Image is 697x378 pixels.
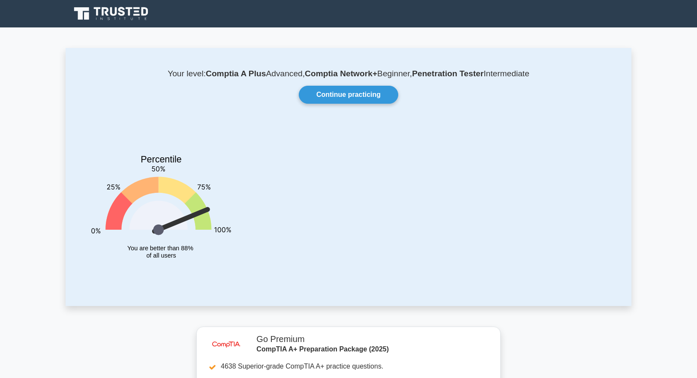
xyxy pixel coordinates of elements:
b: Comptia A Plus [206,69,266,78]
b: Penetration Tester [412,69,484,78]
a: Continue practicing [299,86,398,104]
p: Your level: Advanced, Beginner, Intermediate [86,69,611,79]
text: Percentile [141,154,182,165]
b: Comptia Network+ [305,69,377,78]
tspan: You are better than 88% [127,245,193,252]
tspan: of all users [146,252,176,259]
